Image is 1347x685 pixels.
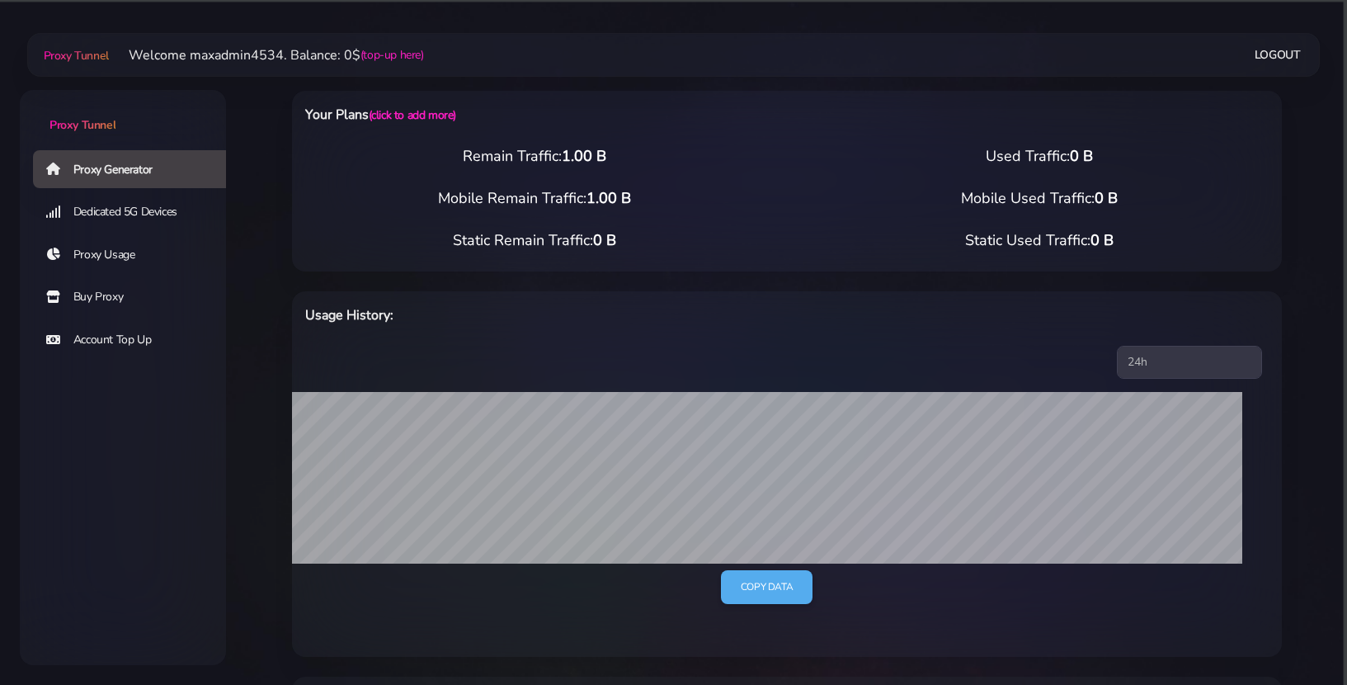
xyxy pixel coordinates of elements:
div: Mobile Used Traffic: [787,187,1292,210]
a: Proxy Tunnel [20,90,226,134]
h6: Usage History: [305,305,859,326]
a: Proxy Tunnel [40,42,109,68]
a: Account Top Up [33,321,239,359]
span: 1.00 B [562,146,606,166]
span: 0 B [1095,188,1118,208]
span: Proxy Tunnel [49,117,115,133]
a: Proxy Usage [33,236,239,274]
li: Welcome maxadmin4534. Balance: 0$ [109,45,424,65]
div: Remain Traffic: [282,145,787,168]
a: Copy data [721,570,812,604]
a: (click to add more) [369,107,456,123]
a: Logout [1255,40,1301,70]
a: Proxy Generator [33,150,239,188]
span: 0 B [593,230,616,250]
a: Dedicated 5G Devices [33,193,239,231]
div: Mobile Remain Traffic: [282,187,787,210]
span: Proxy Tunnel [44,48,109,64]
div: Used Traffic: [787,145,1292,168]
a: (top-up here) [360,46,424,64]
a: Buy Proxy [33,278,239,316]
iframe: Webchat Widget [1104,415,1326,664]
h6: Your Plans [305,104,859,125]
span: 0 B [1070,146,1093,166]
span: 1.00 B [586,188,631,208]
div: Static Remain Traffic: [282,229,787,252]
div: Static Used Traffic: [787,229,1292,252]
span: 0 B [1090,230,1114,250]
